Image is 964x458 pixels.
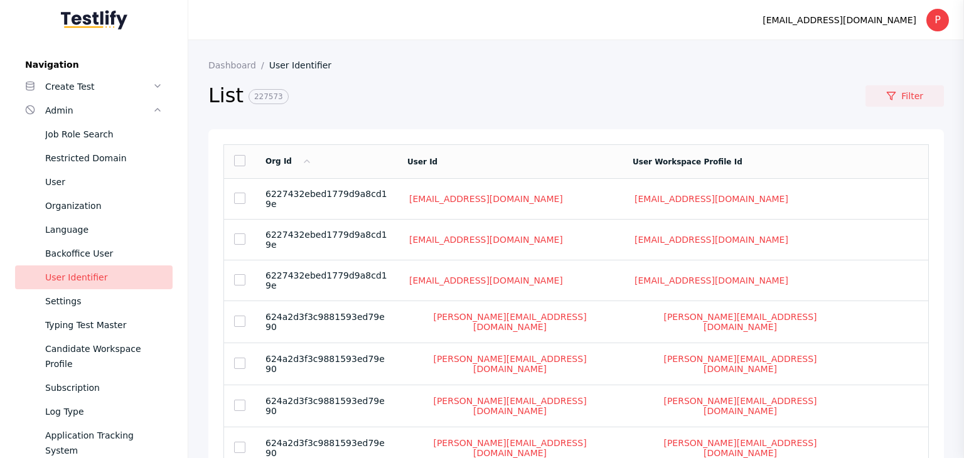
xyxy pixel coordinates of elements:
[15,146,173,170] a: Restricted Domain
[45,294,163,309] div: Settings
[45,79,153,94] div: Create Test
[763,13,916,28] div: [EMAIL_ADDRESS][DOMAIN_NAME]
[15,60,173,70] label: Navigation
[407,353,613,375] a: [PERSON_NAME][EMAIL_ADDRESS][DOMAIN_NAME]
[249,89,289,104] span: 227573
[633,275,790,286] a: [EMAIL_ADDRESS][DOMAIN_NAME]
[633,234,790,245] a: [EMAIL_ADDRESS][DOMAIN_NAME]
[407,234,565,245] a: [EMAIL_ADDRESS][DOMAIN_NAME]
[61,10,127,29] img: Testlify - Backoffice
[265,189,387,209] span: 6227432ebed1779d9a8cd19e
[45,222,163,237] div: Language
[15,122,173,146] a: Job Role Search
[265,230,387,250] span: 6227432ebed1779d9a8cd19e
[208,83,865,109] h2: List
[407,275,565,286] a: [EMAIL_ADDRESS][DOMAIN_NAME]
[15,242,173,265] a: Backoffice User
[45,127,163,142] div: Job Role Search
[633,311,848,333] a: [PERSON_NAME][EMAIL_ADDRESS][DOMAIN_NAME]
[407,311,613,333] a: [PERSON_NAME][EMAIL_ADDRESS][DOMAIN_NAME]
[265,396,385,416] span: 624a2d3f3c9881593ed79e90
[45,380,163,395] div: Subscription
[15,265,173,289] a: User Identifier
[269,60,341,70] a: User Identifier
[15,400,173,423] a: Log Type
[865,85,944,107] a: Filter
[45,246,163,261] div: Backoffice User
[407,395,613,417] a: [PERSON_NAME][EMAIL_ADDRESS][DOMAIN_NAME]
[45,151,163,166] div: Restricted Domain
[15,170,173,194] a: User
[45,198,163,213] div: Organization
[45,428,163,458] div: Application Tracking System
[208,60,269,70] a: Dashboard
[265,312,385,332] span: 624a2d3f3c9881593ed79e90
[15,376,173,400] a: Subscription
[265,354,385,374] span: 624a2d3f3c9881593ed79e90
[407,193,565,205] a: [EMAIL_ADDRESS][DOMAIN_NAME]
[45,174,163,189] div: User
[265,438,385,458] span: 624a2d3f3c9881593ed79e90
[633,157,742,166] a: User Workspace Profile Id
[45,341,163,371] div: Candidate Workspace Profile
[15,194,173,218] a: Organization
[633,395,848,417] a: [PERSON_NAME][EMAIL_ADDRESS][DOMAIN_NAME]
[265,157,312,166] a: Org Id
[265,270,387,290] span: 6227432ebed1779d9a8cd19e
[45,270,163,285] div: User Identifier
[633,193,790,205] a: [EMAIL_ADDRESS][DOMAIN_NAME]
[15,313,173,337] a: Typing Test Master
[926,9,949,31] div: P
[407,157,437,166] a: User Id
[45,103,153,118] div: Admin
[633,353,848,375] a: [PERSON_NAME][EMAIL_ADDRESS][DOMAIN_NAME]
[15,289,173,313] a: Settings
[45,317,163,333] div: Typing Test Master
[45,404,163,419] div: Log Type
[15,337,173,376] a: Candidate Workspace Profile
[15,218,173,242] a: Language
